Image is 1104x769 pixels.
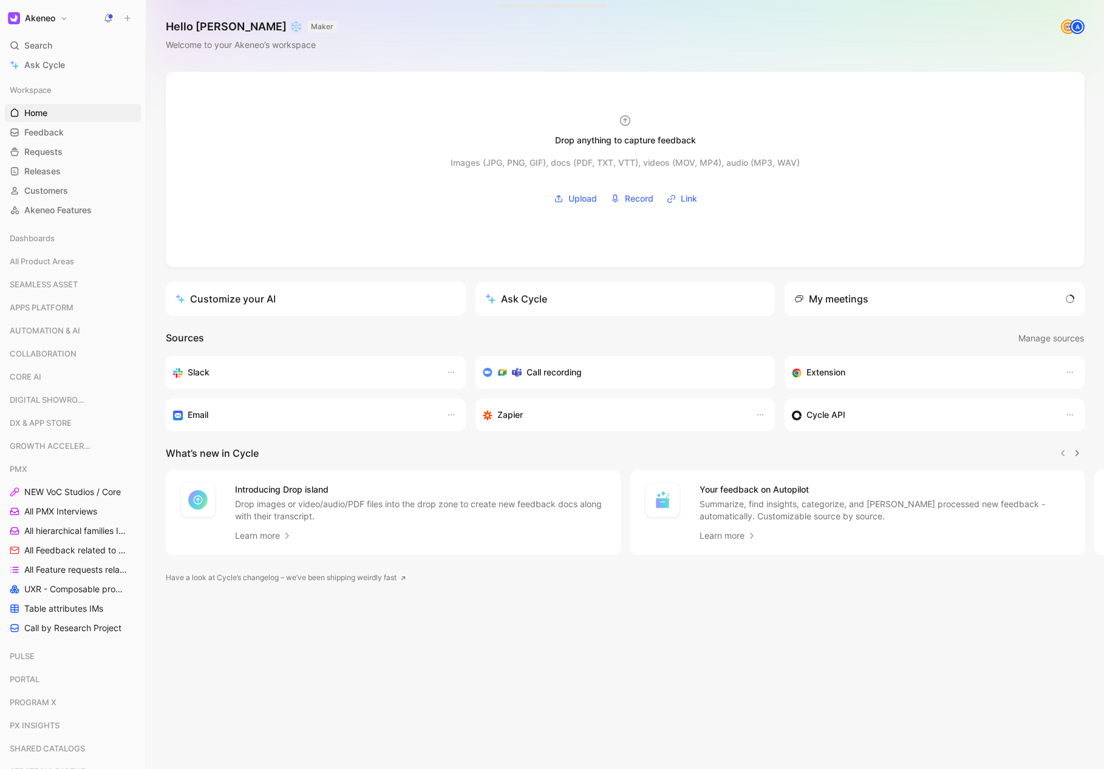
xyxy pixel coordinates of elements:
span: NEW VoC Studios / Core [24,486,121,498]
span: GROWTH ACCELERATION [10,440,94,452]
span: SEAMLESS ASSET [10,278,78,290]
a: All hierarchical families Interviews [5,522,141,540]
a: Releases [5,162,141,180]
h2: Sources [166,330,204,346]
span: UXR - Composable products [24,583,125,595]
a: UXR - Composable products [5,580,141,598]
span: Workspace [10,84,52,96]
div: Drop anything to capture feedback [555,133,696,148]
span: PULSE [10,650,35,662]
span: Dashboards [10,232,55,244]
a: Akeneo Features [5,201,141,219]
div: Search [5,36,141,55]
h3: Call recording [526,365,582,380]
span: PX INSIGHTS [10,719,60,731]
span: Ask Cycle [24,58,65,72]
div: SHARED CATALOGS [5,739,141,761]
h2: What’s new in Cycle [166,446,259,460]
div: DIGITAL SHOWROOM [5,391,141,409]
div: GROWTH ACCELERATION [5,437,141,459]
div: Capture feedback from thousands of sources with Zapier (survey results, recordings, sheets, etc). [483,408,744,422]
span: Requests [24,146,63,158]
div: PULSE [5,647,141,669]
img: avatar [1062,21,1074,33]
span: APPS PLATFORM [10,301,73,313]
div: SHARED CATALOGS [5,739,141,757]
h4: Introducing Drop island [235,482,606,497]
div: PX INSIGHTS [5,716,141,738]
div: AUTOMATION & AI [5,321,141,340]
div: PULSE [5,647,141,665]
a: Feedback [5,123,141,142]
button: AkeneoAkeneo [5,10,71,27]
img: Akeneo [8,12,20,24]
a: Ask Cycle [5,56,141,74]
h4: Your feedback on Autopilot [700,482,1071,497]
div: DX & APP STORE [5,414,141,432]
div: Welcome to your Akeneo’s workspace [166,38,337,52]
div: Workspace [5,81,141,99]
a: Call by Research Project [5,619,141,637]
h1: Hello [PERSON_NAME] ❄️ [166,19,337,34]
span: Search [24,38,52,53]
div: Sync customers & send feedback from custom sources. Get inspired by our favorite use case [792,408,1053,422]
div: All Product Areas [5,252,141,274]
span: Feedback [24,126,64,138]
span: PROGRAM X [10,696,56,708]
div: SEAMLESS ASSET [5,275,141,297]
p: Drop images or video/audio/PDF files into the drop zone to create new feedback docs along with th... [235,498,606,522]
span: PMX [10,463,27,475]
h3: Zapier [497,408,523,422]
span: All hierarchical families Interviews [24,525,127,537]
div: CORE AI [5,367,141,386]
div: Dashboards [5,229,141,251]
div: Dashboards [5,229,141,247]
div: Forward emails to your feedback inbox [173,408,434,422]
div: PORTAL [5,670,141,692]
div: PROGRAM X [5,693,141,711]
span: All PMX Interviews [24,505,97,518]
div: PORTAL [5,670,141,688]
span: All Feedback related to PMX topics [24,544,127,556]
span: CORE AI [10,371,41,383]
div: PMX [5,460,141,478]
span: Home [24,107,47,119]
span: Akeneo Features [24,204,92,216]
span: Link [681,191,697,206]
div: PMXNEW VoC Studios / CoreAll PMX InterviewsAll hierarchical families InterviewsAll Feedback relat... [5,460,141,637]
div: Customize your AI [175,292,276,306]
span: All Product Areas [10,255,74,267]
span: Manage sources [1018,331,1084,346]
div: APPS PLATFORM [5,298,141,320]
div: AUTOMATION & AI [5,321,141,343]
div: Images (JPG, PNG, GIF), docs (PDF, TXT, VTT), videos (MOV, MP4), audio (MP3, WAV) [451,156,800,170]
span: Customers [24,185,68,197]
div: GROWTH ACCELERATION [5,437,141,455]
a: Have a look at Cycle’s changelog – we’ve been shipping weirdly fast [166,572,406,584]
h1: Akeneo [25,13,55,24]
button: MAKER [307,21,337,33]
div: Sync your customers, send feedback and get updates in Slack [173,365,434,380]
div: A [1071,21,1083,33]
div: Capture feedback from anywhere on the web [792,365,1053,380]
span: Table attributes IMs [24,603,103,615]
a: All Feature requests related to PMX topics [5,561,141,579]
span: DIGITAL SHOWROOM [10,394,90,406]
span: COLLABORATION [10,347,77,360]
div: My meetings [794,292,868,306]
button: Manage sources [1018,330,1085,346]
div: PX INSIGHTS [5,716,141,734]
div: DX & APP STORE [5,414,141,436]
span: Releases [24,165,61,177]
div: APPS PLATFORM [5,298,141,316]
h3: Extension [806,365,845,380]
div: Ask Cycle [485,292,547,306]
span: Record [625,191,653,206]
button: Record [606,190,658,208]
a: All Feedback related to PMX topics [5,541,141,559]
div: COLLABORATION [5,344,141,366]
button: Upload [550,190,601,208]
a: NEW VoC Studios / Core [5,483,141,501]
h3: Slack [188,365,210,380]
h3: Cycle API [806,408,845,422]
